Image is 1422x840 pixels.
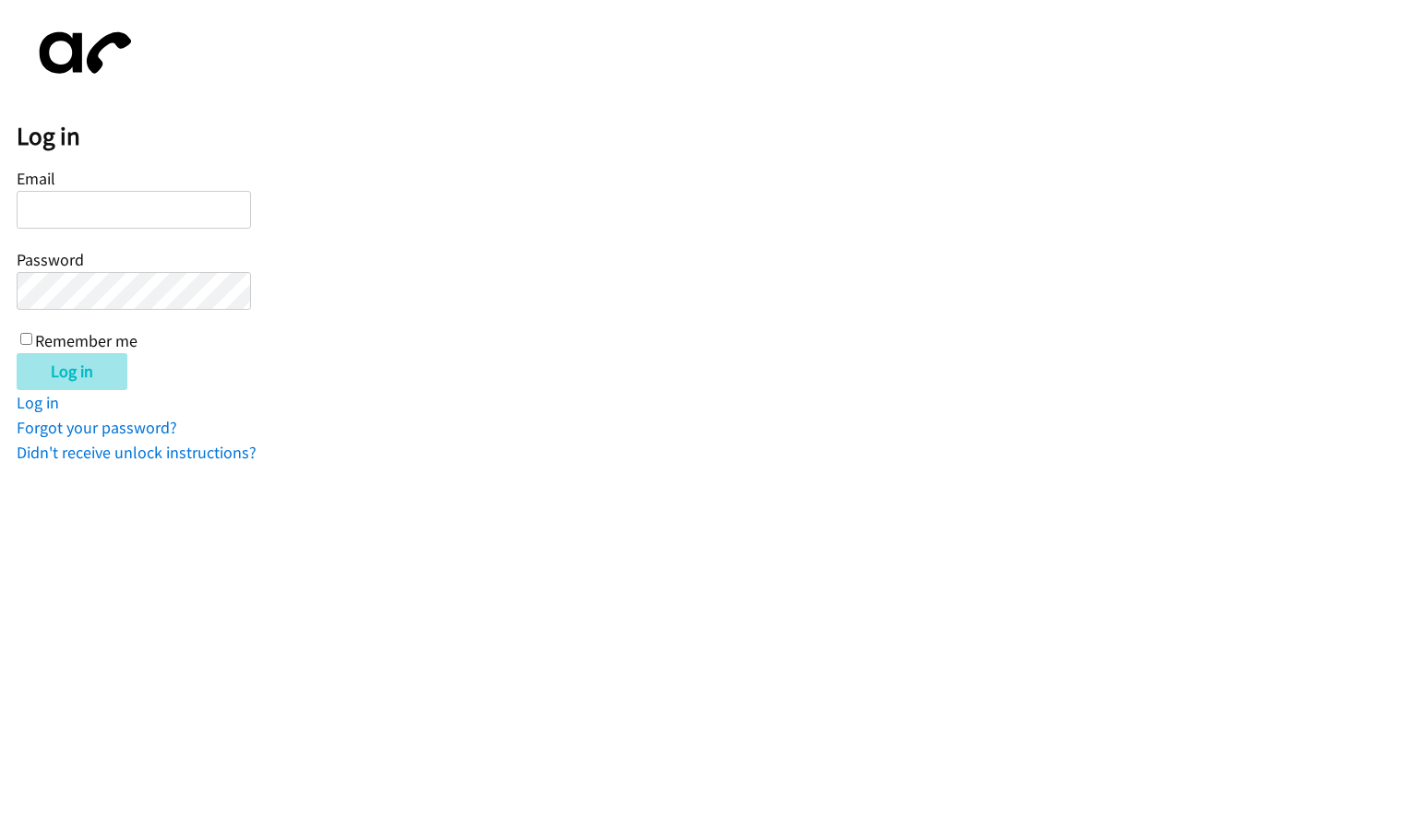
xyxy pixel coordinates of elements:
img: aphone-8a226864a2ddd6a5e75d1ebefc011f4aa8f32683c2d82f3fb0802fe031f96514.svg [17,17,146,89]
a: Forgot your password? [17,417,177,438]
label: Remember me [35,330,137,351]
a: Log in [17,392,59,413]
h2: Log in [17,121,1422,152]
a: Didn't receive unlock instructions? [17,442,257,463]
label: Password [17,249,84,270]
input: Log in [17,353,127,390]
label: Email [17,168,55,189]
